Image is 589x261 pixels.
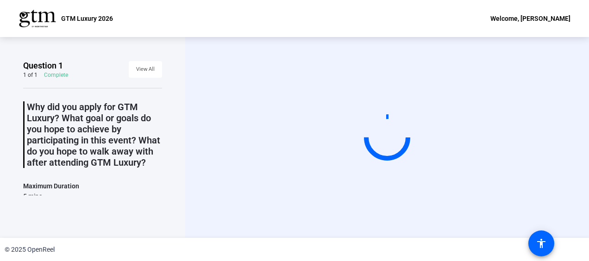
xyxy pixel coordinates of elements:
div: Complete [44,71,68,79]
div: 1 of 1 [23,71,38,79]
span: Question 1 [23,60,63,71]
div: 5 mins [23,192,79,201]
div: Welcome, [PERSON_NAME] [490,13,570,24]
div: © 2025 OpenReel [5,245,55,255]
p: Why did you apply for GTM Luxury? What goal or goals do you hope to achieve by participating in t... [27,101,162,168]
div: Maximum Duration [23,180,79,192]
button: View All [129,61,162,78]
mat-icon: accessibility [536,238,547,249]
img: OpenReel logo [19,9,56,28]
span: View All [136,62,155,76]
p: GTM Luxury 2026 [61,13,113,24]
